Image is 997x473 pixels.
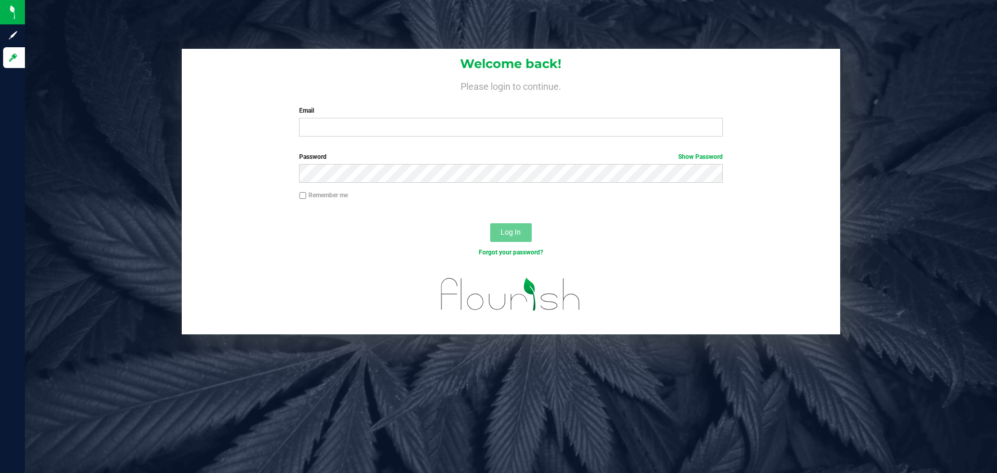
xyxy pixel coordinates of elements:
[678,153,723,160] a: Show Password
[299,191,348,200] label: Remember me
[8,30,18,40] inline-svg: Sign up
[299,192,306,199] input: Remember me
[299,106,722,115] label: Email
[490,223,532,242] button: Log In
[182,79,840,91] h4: Please login to continue.
[501,228,521,236] span: Log In
[299,153,327,160] span: Password
[8,52,18,63] inline-svg: Log in
[479,249,543,256] a: Forgot your password?
[428,268,593,321] img: flourish_logo.svg
[182,57,840,71] h1: Welcome back!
